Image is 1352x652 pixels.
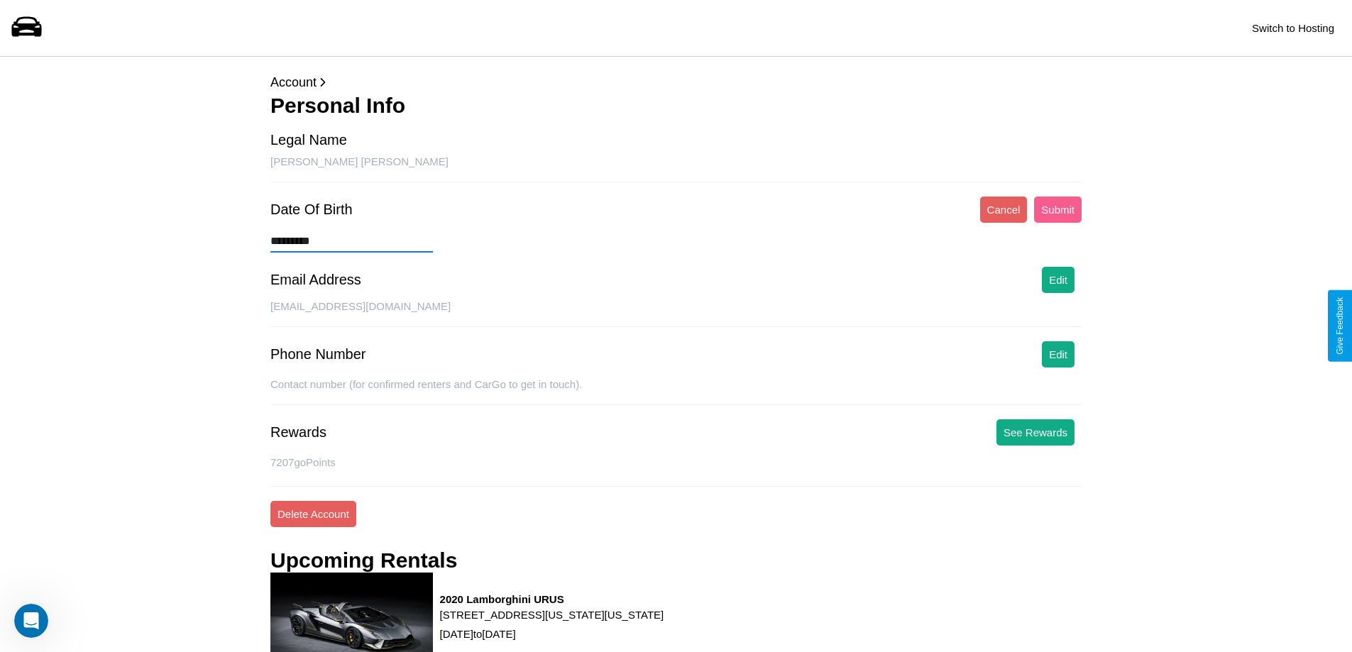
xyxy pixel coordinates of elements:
div: Rewards [270,424,326,441]
button: Cancel [980,197,1028,223]
div: Give Feedback [1335,297,1345,355]
h3: Personal Info [270,94,1082,118]
button: See Rewards [996,419,1075,446]
button: Edit [1042,341,1075,368]
h3: Upcoming Rentals [270,548,457,573]
p: 7207 goPoints [270,453,1082,472]
p: Account [270,71,1082,94]
p: [DATE] to [DATE] [440,624,664,643]
button: Edit [1042,267,1075,293]
div: Email Address [270,272,361,288]
div: Phone Number [270,346,366,363]
p: [STREET_ADDRESS][US_STATE][US_STATE] [440,605,664,624]
button: Delete Account [270,501,356,527]
div: [EMAIL_ADDRESS][DOMAIN_NAME] [270,300,1082,327]
div: Date Of Birth [270,201,353,218]
div: Legal Name [270,132,347,148]
div: Contact number (for confirmed renters and CarGo to get in touch). [270,378,1082,405]
iframe: Intercom live chat [14,604,48,638]
button: Submit [1034,197,1082,223]
div: [PERSON_NAME] [PERSON_NAME] [270,155,1082,182]
button: Switch to Hosting [1245,15,1341,41]
h3: 2020 Lamborghini URUS [440,593,664,605]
